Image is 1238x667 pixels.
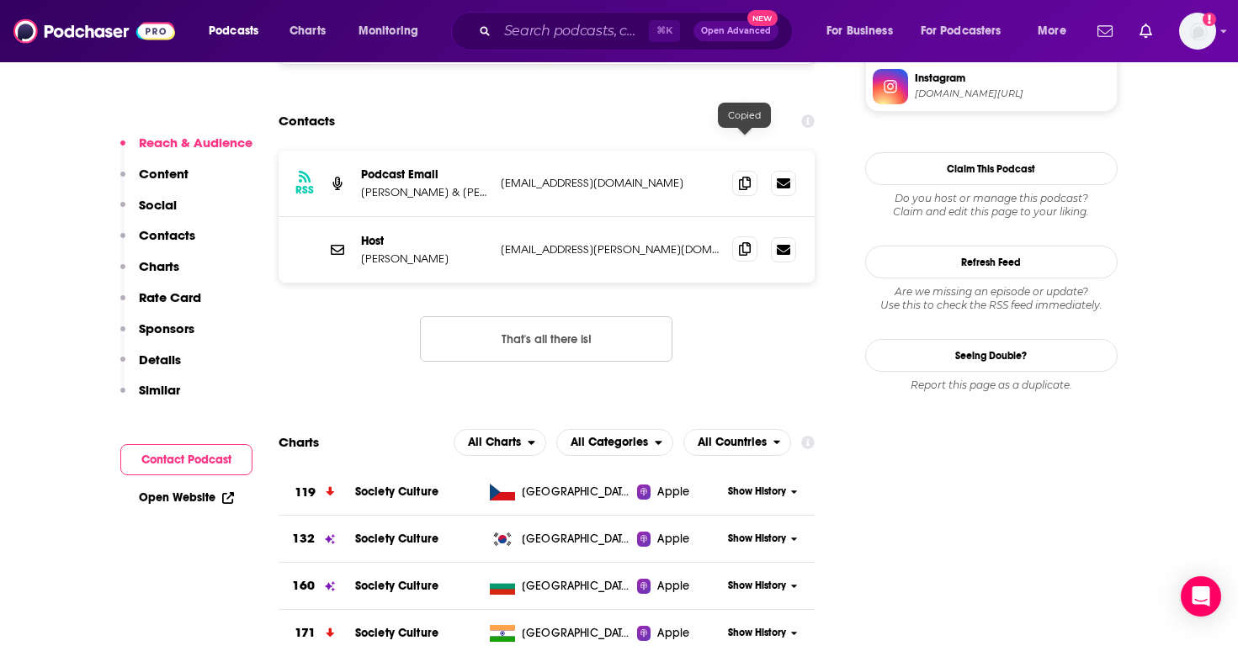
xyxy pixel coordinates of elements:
[556,429,673,456] h2: Categories
[522,578,631,595] span: Bulgaria
[915,87,1110,100] span: instagram.com/binchtopiapod
[295,183,314,197] h3: RSS
[279,563,355,609] a: 160
[139,258,179,274] p: Charts
[13,15,175,47] a: Podchaser - Follow, Share and Rate Podcasts
[355,626,438,640] span: Society Culture
[522,484,631,500] span: Czech Republic
[865,378,1118,392] div: Report this page as a duplicate.
[683,429,792,456] h2: Countries
[120,289,201,320] button: Rate Card
[701,27,771,35] span: Open Advanced
[826,19,893,43] span: For Business
[209,19,258,43] span: Podcasts
[722,484,803,499] button: Show History
[865,339,1118,372] a: Seeing Double?
[139,320,194,336] p: Sponsors
[649,20,680,42] span: ⌘ K
[468,437,521,448] span: All Charts
[1179,13,1216,50] span: Logged in as antoine.jordan
[1179,13,1216,50] img: User Profile
[637,578,722,595] a: Apple
[522,531,631,548] span: Korea, Republic of
[139,289,201,305] p: Rate Card
[120,197,177,228] button: Social
[657,578,689,595] span: Apple
[454,429,546,456] h2: Platforms
[295,623,316,643] h3: 171
[139,197,177,213] p: Social
[657,625,689,642] span: Apple
[120,227,195,258] button: Contacts
[921,19,1002,43] span: For Podcasters
[279,434,319,450] h2: Charts
[722,532,803,546] button: Show History
[139,135,252,151] p: Reach & Audience
[522,625,631,642] span: India
[120,382,180,413] button: Similar
[120,135,252,166] button: Reach & Audience
[637,625,722,642] a: Apple
[865,285,1118,312] div: Are we missing an episode or update? Use this to check the RSS feed immediately.
[120,320,194,352] button: Sponsors
[1181,576,1221,617] div: Open Intercom Messenger
[292,576,314,596] h3: 160
[728,626,786,640] span: Show History
[683,429,792,456] button: open menu
[1091,17,1119,45] a: Show notifications dropdown
[865,246,1118,278] button: Refresh Feed
[571,437,648,448] span: All Categories
[873,69,1110,104] a: Instagram[DOMAIN_NAME][URL]
[355,484,438,499] a: Society Culture
[1026,18,1087,45] button: open menu
[420,316,672,362] button: Nothing here.
[483,625,637,642] a: [GEOGRAPHIC_DATA]
[747,10,778,26] span: New
[454,429,546,456] button: open menu
[483,484,637,500] a: [GEOGRAPHIC_DATA]
[722,579,803,593] button: Show History
[556,429,673,456] button: open menu
[361,251,487,266] p: [PERSON_NAME]
[497,18,649,45] input: Search podcasts, credits, & more...
[657,531,689,548] span: Apple
[693,21,778,41] button: Open AdvancedNew
[910,18,1026,45] button: open menu
[359,19,418,43] span: Monitoring
[1203,13,1216,26] svg: Add a profile image
[915,71,1110,86] span: Instagram
[865,152,1118,185] button: Claim This Podcast
[728,579,786,593] span: Show History
[722,626,803,640] button: Show History
[865,192,1118,205] span: Do you host or manage this podcast?
[361,167,487,182] p: Podcast Email
[120,444,252,475] button: Contact Podcast
[139,352,181,368] p: Details
[139,490,234,505] a: Open Website
[120,166,189,197] button: Content
[657,484,689,500] span: Apple
[467,12,809,50] div: Search podcasts, credits, & more...
[279,516,355,562] a: 132
[483,578,637,595] a: [GEOGRAPHIC_DATA]
[501,176,720,190] p: [EMAIL_ADDRESS][DOMAIN_NAME]
[295,483,316,502] h3: 119
[728,484,786,499] span: Show History
[483,531,637,548] a: [GEOGRAPHIC_DATA], Republic of
[139,227,195,243] p: Contacts
[637,484,722,500] a: Apple
[139,166,189,182] p: Content
[279,610,355,656] a: 171
[355,579,438,593] span: Society Culture
[361,185,487,199] p: [PERSON_NAME] & [PERSON_NAME]
[120,258,179,289] button: Charts
[197,18,280,45] button: open menu
[355,532,438,546] a: Society Culture
[290,19,326,43] span: Charts
[698,437,767,448] span: All Countries
[728,532,786,546] span: Show History
[865,192,1118,219] div: Claim and edit this page to your liking.
[361,234,487,248] p: Host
